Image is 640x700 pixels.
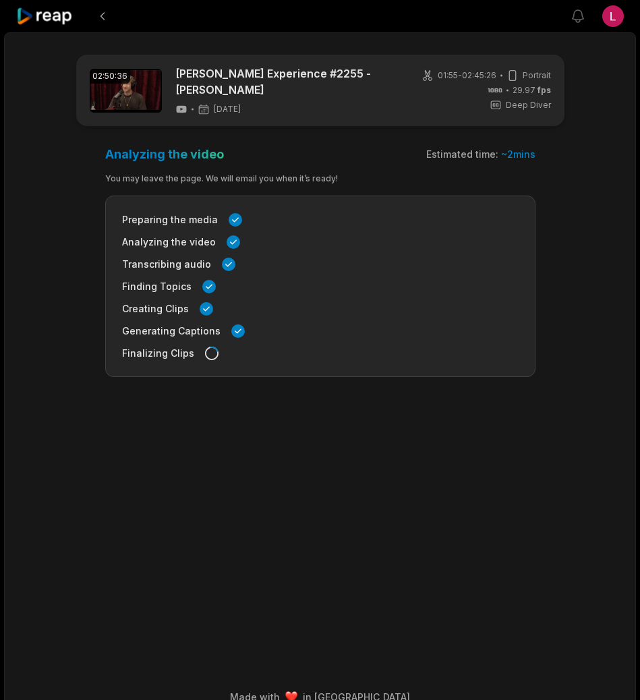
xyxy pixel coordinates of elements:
[122,301,189,316] span: Creating Clips
[513,84,551,96] span: 29.97
[175,65,405,98] a: [PERSON_NAME] Experience #2255 - [PERSON_NAME]
[105,146,224,162] h3: Analyzing the video
[122,324,221,338] span: Generating Captions
[105,173,535,185] div: You may leave the page. We will email you when it’s ready!
[501,148,535,160] span: ~ 2 mins
[122,235,216,249] span: Analyzing the video
[438,69,496,82] span: 01:55 - 02:45:26
[122,212,218,227] span: Preparing the media
[537,85,551,95] span: fps
[426,148,535,161] div: Estimated time:
[122,257,211,271] span: Transcribing audio
[122,346,194,360] span: Finalizing Clips
[523,69,551,82] span: Portrait
[122,279,192,293] span: Finding Topics
[214,104,241,115] span: [DATE]
[506,99,551,111] span: Deep Diver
